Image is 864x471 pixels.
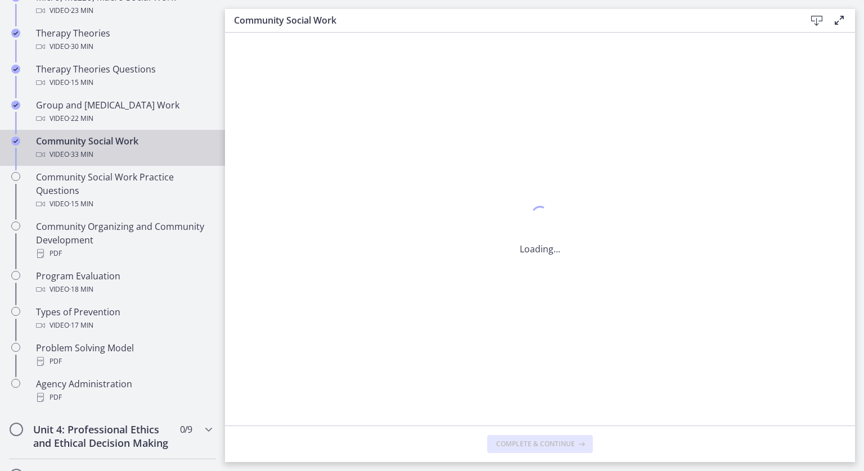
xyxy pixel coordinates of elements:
[69,319,93,332] span: · 17 min
[36,4,211,17] div: Video
[36,305,211,332] div: Types of Prevention
[36,76,211,89] div: Video
[69,40,93,53] span: · 30 min
[234,13,787,27] h3: Community Social Work
[36,341,211,368] div: Problem Solving Model
[36,269,211,296] div: Program Evaluation
[11,65,20,74] i: Completed
[36,247,211,260] div: PDF
[11,137,20,146] i: Completed
[69,283,93,296] span: · 18 min
[36,355,211,368] div: PDF
[36,62,211,89] div: Therapy Theories Questions
[11,29,20,38] i: Completed
[36,26,211,53] div: Therapy Theories
[36,220,211,260] div: Community Organizing and Community Development
[36,377,211,404] div: Agency Administration
[33,423,170,450] h2: Unit 4: Professional Ethics and Ethical Decision Making
[69,197,93,211] span: · 15 min
[36,319,211,332] div: Video
[36,98,211,125] div: Group and [MEDICAL_DATA] Work
[36,112,211,125] div: Video
[520,242,560,256] p: Loading...
[36,148,211,161] div: Video
[69,148,93,161] span: · 33 min
[36,40,211,53] div: Video
[487,435,593,453] button: Complete & continue
[69,76,93,89] span: · 15 min
[496,440,575,449] span: Complete & continue
[69,112,93,125] span: · 22 min
[520,203,560,229] div: 1
[36,197,211,211] div: Video
[36,134,211,161] div: Community Social Work
[36,391,211,404] div: PDF
[36,283,211,296] div: Video
[69,4,93,17] span: · 23 min
[180,423,192,436] span: 0 / 9
[36,170,211,211] div: Community Social Work Practice Questions
[11,101,20,110] i: Completed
